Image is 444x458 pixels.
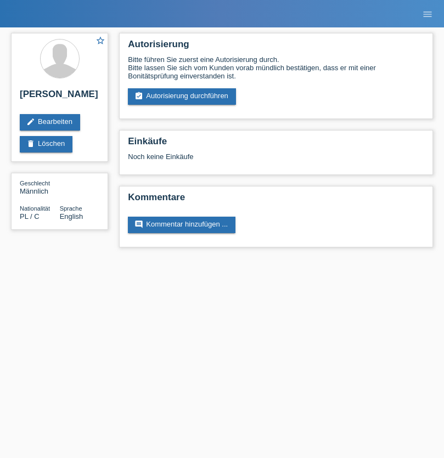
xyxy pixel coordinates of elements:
[95,36,105,46] i: star_border
[95,36,105,47] a: star_border
[128,39,424,55] h2: Autorisierung
[134,220,143,229] i: comment
[128,55,424,80] div: Bitte führen Sie zuerst eine Autorisierung durch. Bitte lassen Sie sich vom Kunden vorab mündlich...
[20,136,72,152] a: deleteLöschen
[26,139,35,148] i: delete
[417,10,439,17] a: menu
[20,212,40,220] span: Polen / C / 30.04.2019
[128,88,236,105] a: assignment_turned_inAutorisierung durchführen
[20,205,50,212] span: Nationalität
[128,136,424,152] h2: Einkäufe
[134,92,143,100] i: assignment_turned_in
[128,152,424,169] div: Noch keine Einkäufe
[20,180,50,186] span: Geschlecht
[422,9,433,20] i: menu
[20,179,60,195] div: Männlich
[60,212,83,220] span: English
[20,114,80,131] a: editBearbeiten
[26,117,35,126] i: edit
[20,89,99,105] h2: [PERSON_NAME]
[60,205,82,212] span: Sprache
[128,217,235,233] a: commentKommentar hinzufügen ...
[128,192,424,208] h2: Kommentare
